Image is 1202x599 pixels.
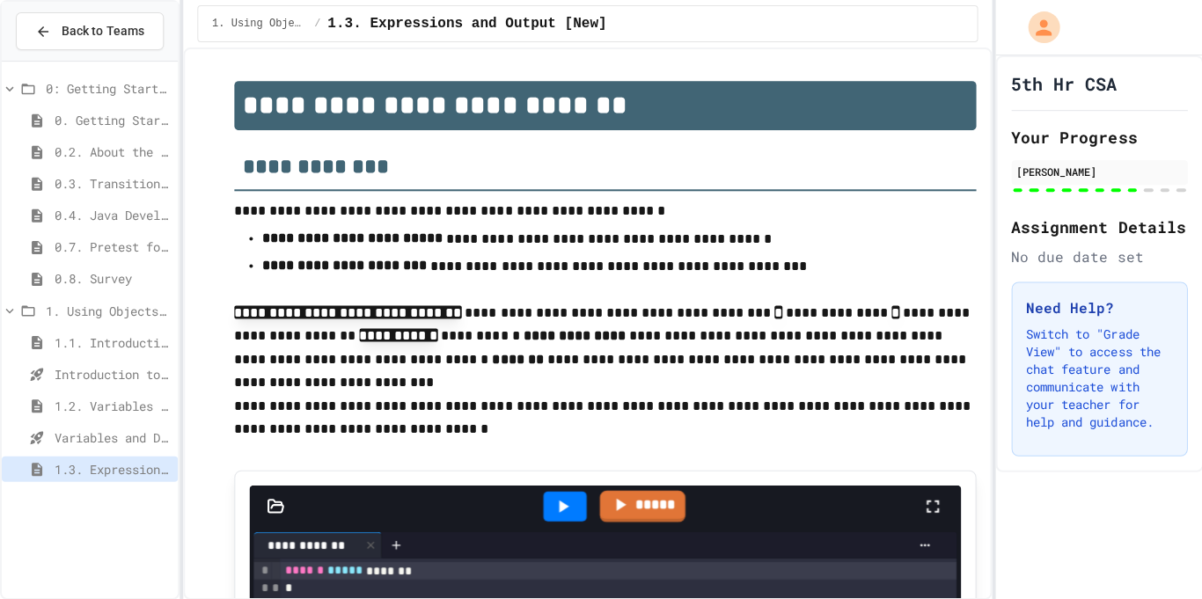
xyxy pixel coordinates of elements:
[1010,246,1186,267] div: No due date set
[314,17,320,31] span: /
[55,459,171,478] span: 1.3. Expressions and Output [New]
[46,301,171,319] span: 1. Using Objects and Methods
[212,17,307,31] span: 1. Using Objects and Methods
[1008,7,1063,47] div: My Account
[1025,325,1171,430] p: Switch to "Grade View" to access the chat feature and communicate with your teacher for help and ...
[1010,125,1186,150] h2: Your Progress
[1025,296,1171,318] h3: Need Help?
[1010,215,1186,239] h2: Assignment Details
[55,174,171,193] span: 0.3. Transitioning from AP CSP to AP CSA
[55,237,171,256] span: 0.7. Pretest for the AP CSA Exam
[55,396,171,414] span: 1.2. Variables and Data Types
[55,142,171,161] span: 0.2. About the AP CSA Exam
[55,206,171,224] span: 0.4. Java Development Environments
[55,364,171,383] span: Introduction to Algorithms, Programming, and Compilers
[55,111,171,129] span: 0. Getting Started
[62,22,143,40] span: Back to Teams
[55,332,171,351] span: 1.1. Introduction to Algorithms, Programming, and Compilers
[327,13,606,34] span: 1.3. Expressions and Output [New]
[1015,164,1181,179] div: [PERSON_NAME]
[46,79,171,98] span: 0: Getting Started
[55,269,171,288] span: 0.8. Survey
[55,427,171,446] span: Variables and Data Types - Quiz
[16,12,164,50] button: Back to Teams
[1010,71,1116,96] h1: 5th Hr CSA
